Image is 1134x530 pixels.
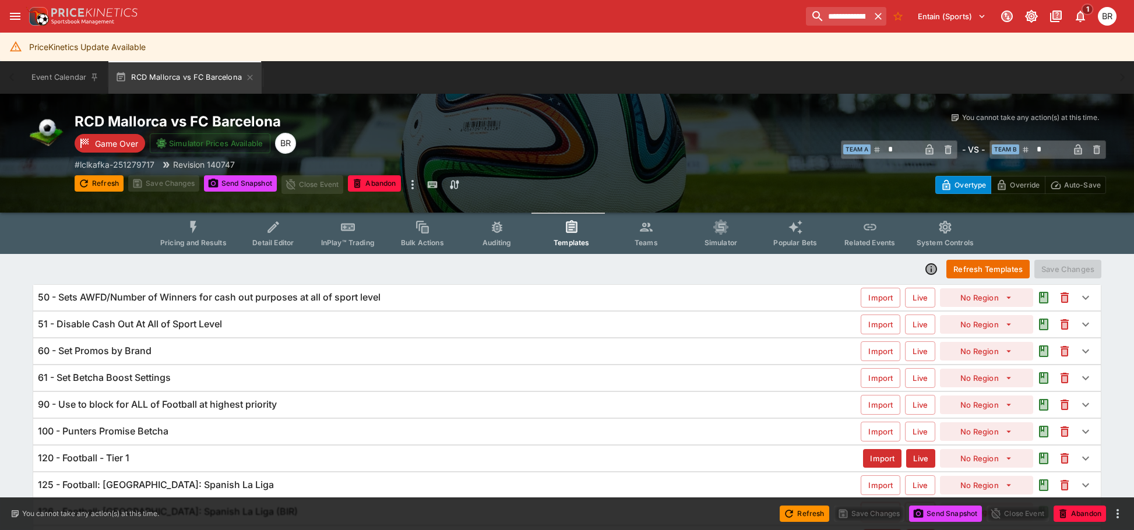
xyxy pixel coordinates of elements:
h6: 120 - Football - Tier 1 [38,452,129,464]
button: more [1111,507,1125,521]
button: Audit the Template Change History [1033,287,1054,308]
button: Abandon [1054,506,1106,522]
button: more [406,175,420,194]
p: Overtype [955,179,986,191]
button: Abandon [348,175,400,192]
img: Sportsbook Management [51,19,114,24]
button: This will delete the selected template. You will still need to Save Template changes to commit th... [1054,421,1075,442]
div: Start From [935,176,1106,194]
button: This will delete the selected template. You will still need to Save Template changes to commit th... [1054,448,1075,469]
span: Bulk Actions [401,238,444,247]
h6: 51 - Disable Cash Out At All of Sport Level [38,318,222,330]
button: Live [905,288,935,308]
button: No Region [940,476,1033,494]
button: Event Calendar [24,61,106,94]
button: Send Snapshot [204,175,277,192]
img: soccer.png [28,112,65,150]
span: Pricing and Results [160,238,227,247]
button: Import [861,422,900,441]
input: search [806,7,870,26]
button: Simulator Prices Available [150,133,270,153]
button: This will delete the selected template. You will still need to Save Template changes to commit th... [1054,368,1075,388]
h2: Copy To Clipboard [75,112,590,130]
button: Live [905,368,935,388]
button: Ben Raymond [1094,3,1120,29]
span: System Controls [917,238,974,247]
button: Refresh [780,506,829,522]
button: This will delete the selected template. You will still need to Save Template changes to commit th... [1054,341,1075,362]
span: Simulator [705,238,737,247]
button: Notifications [1070,6,1091,27]
span: Mark an event as closed and abandoned. [1054,507,1106,518]
button: Import [861,395,900,415]
span: Detail Editor [252,238,294,247]
button: Audit the Template Change History [1033,341,1054,362]
h6: 60 - Set Promos by Brand [38,345,152,357]
h6: 61 - Set Betcha Boost Settings [38,372,171,384]
button: No Region [940,342,1033,361]
button: Select Tenant [911,7,993,26]
button: Refresh Templates [946,260,1030,278]
img: PriceKinetics Logo [26,5,49,28]
div: Ben Raymond [275,133,296,154]
button: Import [861,341,900,361]
button: open drawer [5,6,26,27]
button: Refresh [75,175,124,192]
button: Live [905,395,935,415]
button: No Region [940,315,1033,334]
span: Teams [635,238,658,247]
img: PriceKinetics [51,8,138,17]
button: Live [906,449,935,468]
button: This will delete the selected template. You will still need to Save Template changes to commit th... [1054,475,1075,496]
span: Popular Bets [773,238,817,247]
button: Audit the Template Change History [1033,394,1054,415]
button: Override [991,176,1045,194]
div: Ben Raymond [1098,7,1117,26]
button: This will delete the selected template. You will still need to Save Template changes to commit th... [1054,287,1075,308]
button: Live [905,475,935,495]
button: Audit the Template Change History [1033,368,1054,388]
button: No Region [940,369,1033,387]
button: Send Snapshot [909,506,982,522]
p: You cannot take any action(s) at this time. [22,508,159,519]
span: Mark an event as closed and abandoned. [348,177,400,189]
div: PriceKinetics Update Available [29,36,146,58]
span: Team B [992,144,1019,154]
button: Live [905,422,935,441]
div: Event type filters [151,213,983,254]
button: RCD Mallorca vs FC Barcelona [108,61,262,94]
button: No Bookmarks [889,7,907,26]
p: Game Over [95,137,138,150]
button: No Region [940,422,1033,441]
button: This will delete the selected template. You will still need to Save Template changes to commit th... [1054,394,1075,415]
button: No Region [940,449,1033,468]
button: Import [861,475,900,495]
button: Import [863,449,901,468]
button: Import [861,288,900,308]
button: No Region [940,288,1033,307]
h6: 50 - Sets AWFD/Number of Winners for cash out purposes at all of sport level [38,291,381,303]
button: Audit the Template Change History [1033,421,1054,442]
button: This will delete the selected template. You will still need to Save Template changes to commit th... [1054,314,1075,335]
button: Live [905,315,935,334]
button: Import [861,368,900,388]
p: Revision 140747 [173,158,235,171]
h6: 125 - Football: [GEOGRAPHIC_DATA]: Spanish La Liga [38,479,274,491]
p: Copy To Clipboard [75,158,154,171]
h6: 90 - Use to block for ALL of Football at highest priority [38,398,277,411]
span: InPlay™ Trading [321,238,375,247]
button: Overtype [935,176,991,194]
button: Audit the Template Change History [1033,314,1054,335]
button: Documentation [1045,6,1066,27]
p: Override [1010,179,1040,191]
button: No Region [940,395,1033,414]
button: Connected to PK [996,6,1017,27]
p: You cannot take any action(s) at this time. [962,112,1099,123]
span: Related Events [844,238,895,247]
h6: - VS - [962,143,985,156]
button: Auto-Save [1045,176,1106,194]
h6: 100 - Punters Promise Betcha [38,425,168,437]
button: Live [905,341,935,361]
span: 1 [1082,3,1094,15]
button: Import [861,315,900,334]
